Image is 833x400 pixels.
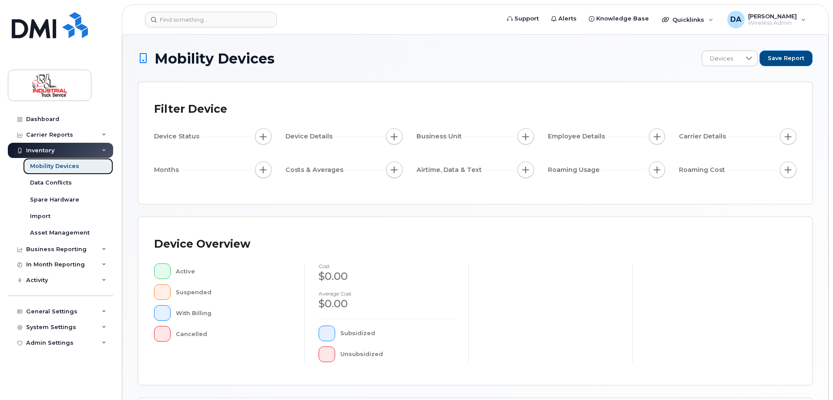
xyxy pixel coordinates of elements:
div: Filter Device [154,98,227,121]
div: Cancelled [176,326,291,342]
span: Carrier Details [679,132,729,141]
span: Roaming Cost [679,165,728,175]
span: Device Details [286,132,335,141]
span: Costs & Averages [286,165,346,175]
button: Save Report [759,50,813,66]
div: Unsubsidized [340,346,455,362]
div: Device Overview [154,233,250,255]
span: Airtime, Data & Text [416,165,484,175]
div: Suspended [176,284,291,300]
div: With Billing [176,305,291,321]
span: Mobility Devices [155,51,275,66]
div: $0.00 [319,296,454,311]
h4: cost [319,263,454,269]
h4: Average cost [319,291,454,296]
div: Subsidized [340,326,455,341]
span: Devices [702,51,741,67]
span: Employee Details [548,132,608,141]
span: Save Report [768,54,804,62]
span: Device Status [154,132,202,141]
div: Active [176,263,291,279]
span: Months [154,165,181,175]
div: $0.00 [319,269,454,284]
span: Roaming Usage [548,165,602,175]
span: Business Unit [416,132,464,141]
